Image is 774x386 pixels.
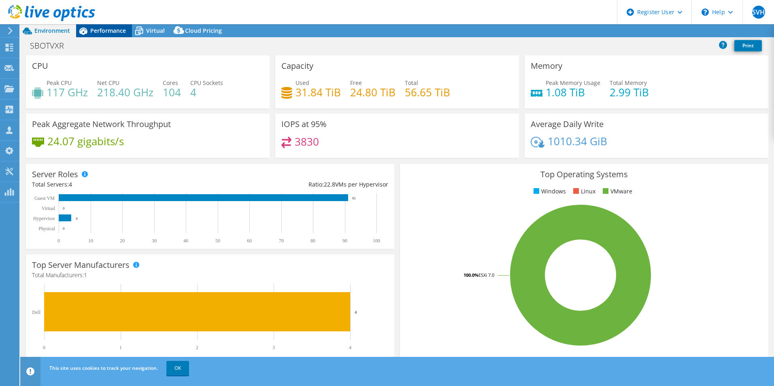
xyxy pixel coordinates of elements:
h4: 1.08 TiB [546,88,600,97]
h4: 3830 [295,137,319,146]
text: Virtual [42,206,55,211]
text: Guest VM [34,195,55,201]
h4: 218.40 GHz [97,88,153,97]
text: 70 [279,238,284,244]
h4: 2.99 TiB [610,88,649,97]
h3: CPU [32,62,48,70]
text: 50 [215,238,220,244]
h4: 104 [163,88,181,97]
a: OK [166,361,189,375]
text: 0 [43,345,45,350]
text: 4 [355,310,357,314]
li: Windows [532,187,566,196]
h4: 117 GHz [47,88,88,97]
h3: IOPS at 95% [281,120,327,129]
span: Free [350,79,362,87]
text: 20 [120,238,125,244]
span: CPU Sockets [190,79,223,87]
text: 3 [272,345,275,350]
text: 2 [196,345,198,350]
span: Total [405,79,418,87]
text: 60 [247,238,252,244]
text: 4 [349,345,351,350]
text: 10 [88,238,93,244]
span: SVH [752,6,765,19]
h3: Server Roles [32,170,78,179]
span: 22.8 [324,180,335,188]
text: 80 [310,238,315,244]
span: This site uses cookies to track your navigation. [49,365,158,371]
h4: 4 [190,88,223,97]
h4: Total Manufacturers: [32,271,388,280]
text: 40 [183,238,188,244]
h4: 24.80 TiB [350,88,396,97]
span: Total Memory [610,79,647,87]
span: Environment [34,27,70,34]
h3: Memory [531,62,562,70]
text: 0 [63,206,65,210]
span: Performance [90,27,126,34]
text: 4 [76,216,78,221]
svg: \n [702,8,709,16]
h3: Average Daily Write [531,120,604,129]
h4: 24.07 gigabits/s [47,137,124,146]
text: 90 [342,238,347,244]
h3: Top Operating Systems [406,170,762,179]
h3: Peak Aggregate Network Throughput [32,120,171,129]
span: Cloud Pricing [185,27,222,34]
li: VMware [601,187,632,196]
text: 0 [57,238,60,244]
text: 91 [352,196,356,200]
text: 1 [119,345,122,350]
span: Cores [163,79,178,87]
h3: Top Server Manufacturers [32,261,130,269]
a: Print [734,40,762,51]
span: 1 [84,271,87,279]
text: 100 [373,238,380,244]
span: Used [296,79,309,87]
div: Total Servers: [32,180,210,189]
h4: 31.84 TiB [296,88,341,97]
span: 4 [69,180,72,188]
text: Physical [38,226,55,231]
div: Ratio: VMs per Hypervisor [210,180,388,189]
span: Virtual [146,27,165,34]
h4: 56.65 TiB [405,88,450,97]
text: Hypervisor [33,216,55,221]
span: Peak CPU [47,79,72,87]
tspan: ESXi 7.0 [478,272,494,278]
li: Linux [571,187,595,196]
text: 0 [63,227,65,231]
span: Net CPU [97,79,119,87]
h4: 1010.34 GiB [548,137,607,146]
h1: SBOTVXR [26,41,77,50]
h3: Capacity [281,62,313,70]
span: Peak Memory Usage [546,79,600,87]
text: 30 [152,238,157,244]
tspan: 100.0% [464,272,478,278]
text: Dell [32,310,40,315]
